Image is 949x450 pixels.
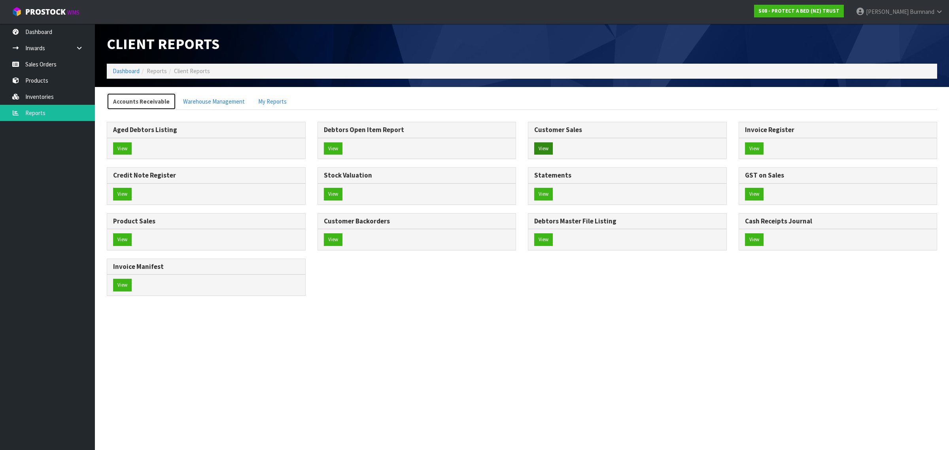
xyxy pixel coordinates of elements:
span: Client Reports [107,34,219,53]
h3: Customer Sales [534,126,720,134]
h3: Credit Note Register [113,172,299,179]
button: View [534,142,553,155]
button: View [534,188,553,200]
button: View [113,188,132,200]
h3: Invoice Register [745,126,931,134]
a: Dashboard [113,67,140,75]
button: View [113,279,132,291]
h3: Debtors Master File Listing [534,217,720,225]
button: View [745,233,764,246]
span: Burnnand [910,8,934,15]
h3: Cash Receipts Journal [745,217,931,225]
h3: Statements [534,172,720,179]
h3: Aged Debtors Listing [113,126,299,134]
button: View [745,188,764,200]
a: My Reports [252,93,293,110]
span: Client Reports [174,67,210,75]
h3: Stock Valuation [324,172,510,179]
span: Reports [147,67,167,75]
button: View [324,188,342,200]
img: cube-alt.png [12,7,22,17]
a: Warehouse Management [177,93,251,110]
a: Accounts Receivable [107,93,176,110]
button: View [745,142,764,155]
h3: Debtors Open Item Report [324,126,510,134]
h3: GST on Sales [745,172,931,179]
h3: Product Sales [113,217,299,225]
h3: Invoice Manifest [113,263,299,270]
button: View [534,233,553,246]
small: WMS [67,9,79,16]
span: [PERSON_NAME] [866,8,909,15]
span: ProStock [25,7,66,17]
button: View [113,142,132,155]
button: View [113,233,132,246]
h3: Customer Backorders [324,217,510,225]
button: View [324,142,342,155]
strong: S08 - PROTECT A BED (NZ) TRUST [758,8,839,14]
button: View [324,233,342,246]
